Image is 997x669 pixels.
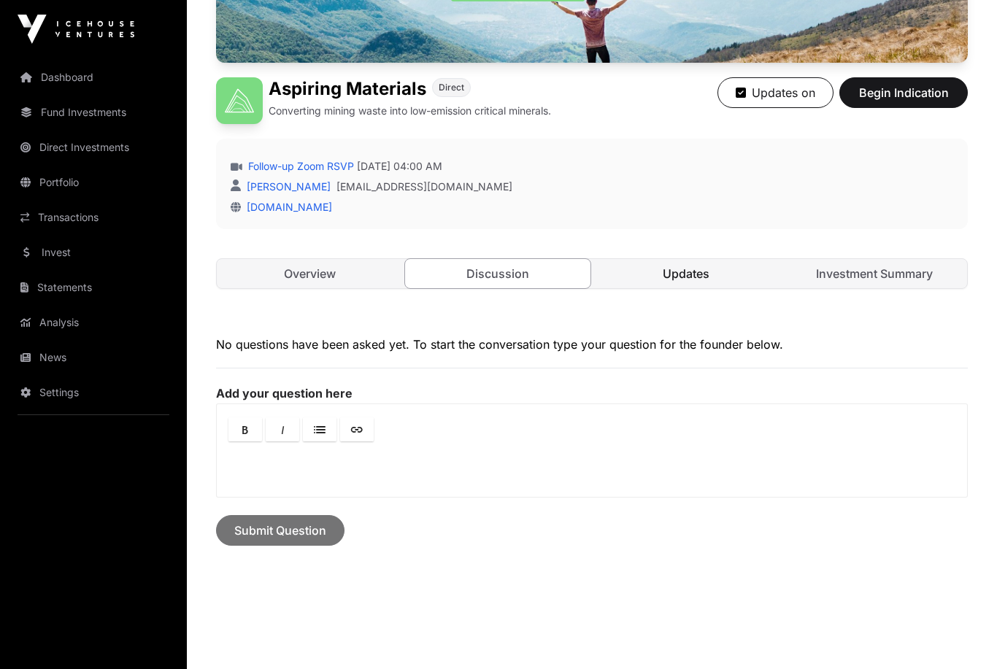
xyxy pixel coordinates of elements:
[12,376,175,409] a: Settings
[216,77,263,124] img: Aspiring Materials
[782,259,967,288] a: Investment Summary
[12,236,175,268] a: Invest
[269,77,426,101] h1: Aspiring Materials
[924,599,997,669] iframe: Chat Widget
[357,159,442,174] span: [DATE] 04:00 AM
[12,271,175,303] a: Statements
[244,180,331,193] a: [PERSON_NAME]
[12,201,175,233] a: Transactions
[217,259,402,288] a: Overview
[18,15,134,44] img: Icehouse Ventures Logo
[839,77,968,108] button: Begin Indication
[439,82,464,93] span: Direct
[839,92,968,107] a: Begin Indication
[12,61,175,93] a: Dashboard
[12,166,175,198] a: Portfolio
[245,159,354,174] a: Follow-up Zoom RSVP
[340,417,374,441] a: Link
[12,341,175,374] a: News
[12,131,175,163] a: Direct Investments
[266,417,299,441] a: Italic
[336,179,512,194] a: [EMAIL_ADDRESS][DOMAIN_NAME]
[216,336,968,353] p: No questions have been asked yet. To start the conversation type your question for the founder be...
[241,201,332,213] a: [DOMAIN_NAME]
[216,386,968,401] label: Add your question here
[12,306,175,339] a: Analysis
[303,417,336,441] a: Lists
[228,417,262,441] a: Bold
[269,104,551,118] p: Converting mining waste into low-emission critical minerals.
[12,96,175,128] a: Fund Investments
[404,258,591,289] a: Discussion
[858,84,950,101] span: Begin Indication
[717,77,834,108] button: Updates on
[593,259,779,288] a: Updates
[217,259,967,288] nav: Tabs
